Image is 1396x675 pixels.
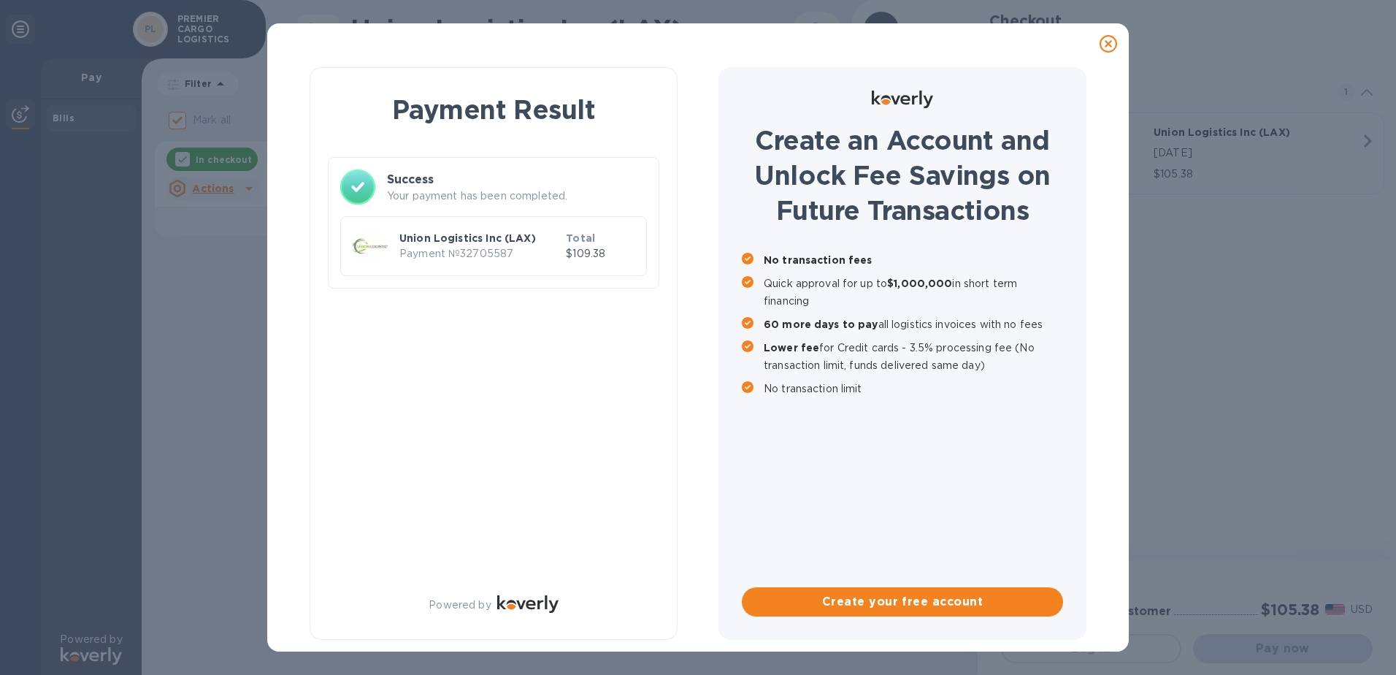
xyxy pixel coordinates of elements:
p: for Credit cards - 3.5% processing fee (No transaction limit, funds delivered same day) [764,339,1063,374]
p: No transaction limit [764,380,1063,397]
b: Lower fee [764,342,819,354]
p: Union Logistics Inc (LAX) [399,231,560,245]
b: 60 more days to pay [764,319,878,330]
b: Total [566,232,595,244]
span: Create your free account [753,593,1051,611]
p: Powered by [429,598,491,613]
p: $109.38 [566,246,634,262]
h3: Success [387,171,647,188]
h1: Payment Result [334,91,653,128]
img: Logo [497,595,559,613]
p: Payment № 32705587 [399,246,560,262]
img: Logo [872,91,933,108]
b: No transaction fees [764,254,872,266]
p: all logistics invoices with no fees [764,316,1063,333]
p: Your payment has been completed. [387,188,647,204]
h1: Create an Account and Unlock Fee Savings on Future Transactions [742,123,1063,228]
p: Quick approval for up to in short term financing [764,275,1063,310]
button: Create your free account [742,587,1063,617]
b: $1,000,000 [887,278,952,289]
